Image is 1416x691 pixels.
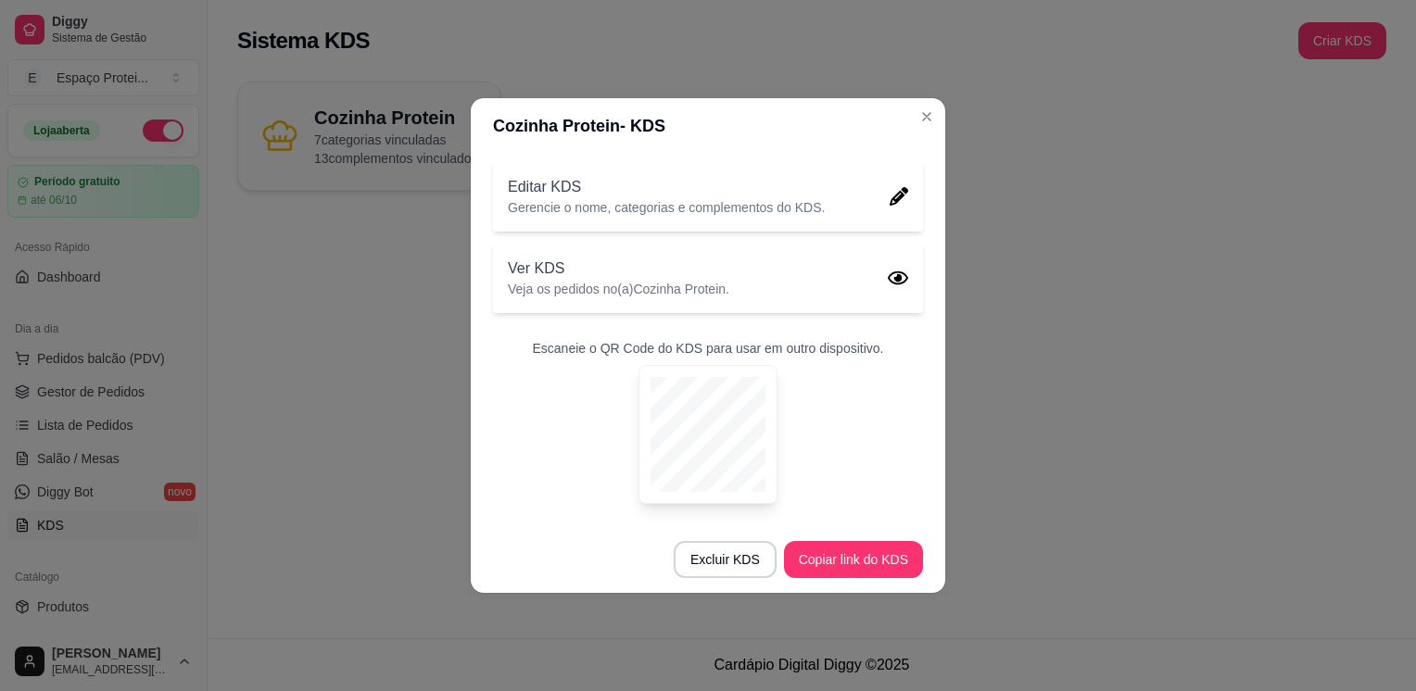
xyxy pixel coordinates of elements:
[912,102,942,132] button: Close
[508,198,825,217] p: Gerencie o nome, categorias e complementos do KDS.
[784,541,923,578] button: Copiar link do KDS
[508,280,729,298] p: Veja os pedidos no(a) Cozinha Protein .
[674,541,777,578] button: Excluir KDS
[493,243,923,313] a: Ver KDSVeja os pedidos no(a)Cozinha Protein.
[533,339,884,358] p: Escaneie o QR Code do KDS para usar em outro dispositivo.
[508,176,825,198] p: Editar KDS
[508,258,729,280] p: Ver KDS
[471,98,945,154] header: Cozinha Protein - KDS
